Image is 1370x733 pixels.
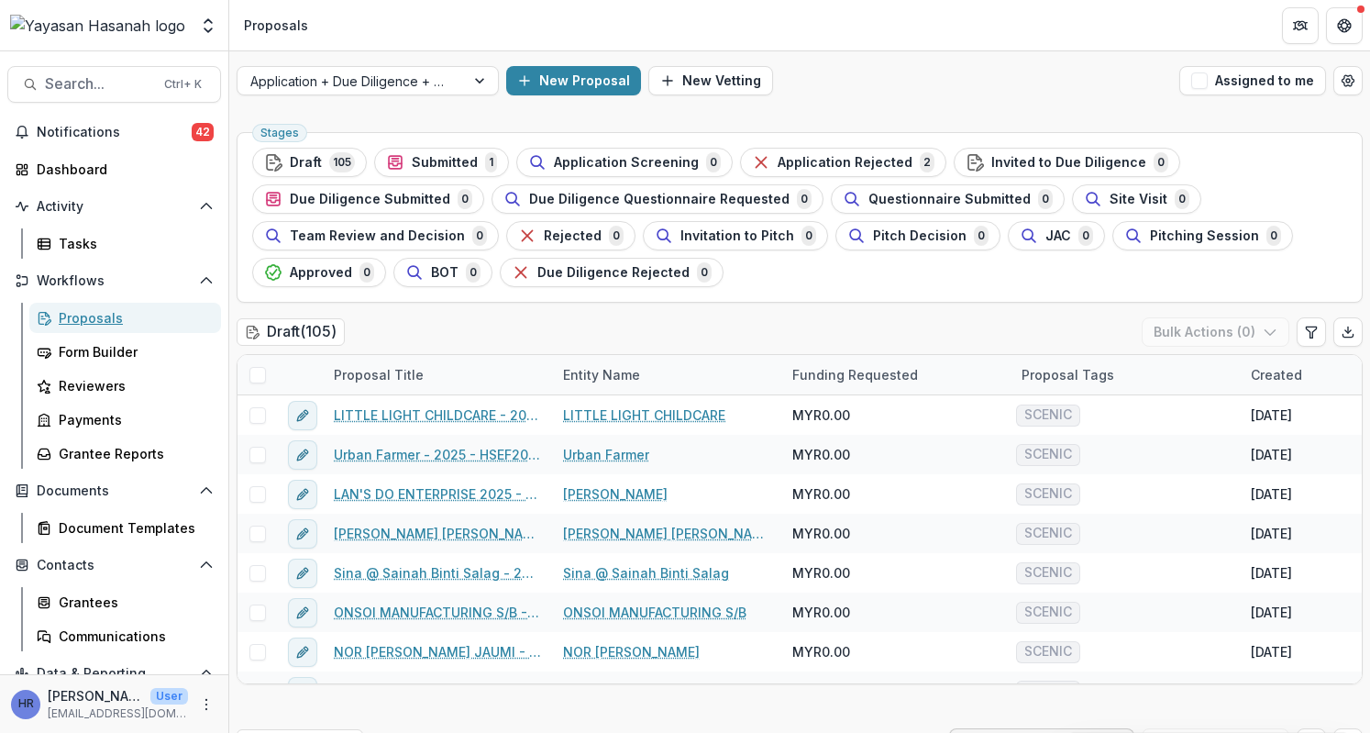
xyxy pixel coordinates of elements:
a: LITTLE LIGHT CHILDCARE - 2025 - HSEF2025 - SCENIC [334,405,541,425]
span: Contacts [37,558,192,573]
a: LAN'S DO ENTERPRISE 2025 - HSEF2025 - SCENIC [334,484,541,504]
div: Tasks [59,234,206,253]
div: Funding Requested [781,355,1011,394]
span: Team Review and Decision [290,228,465,244]
span: Questionnaire Submitted [868,192,1031,207]
a: Form Builder [29,337,221,367]
p: [EMAIL_ADDRESS][DOMAIN_NAME] [48,705,188,722]
button: Open Activity [7,192,221,221]
a: Sina @ Sainah Binti Salag [563,563,729,583]
div: Form Builder [59,342,206,361]
a: Grantees [29,587,221,617]
span: Draft [290,155,322,171]
div: [DATE] [1251,563,1292,583]
button: Open Documents [7,476,221,505]
a: ReWood [563,682,615,701]
span: 0 [1078,226,1093,246]
button: Partners [1282,7,1319,44]
button: edit [288,677,317,706]
button: Approved0 [252,258,386,287]
span: Stages [260,127,299,139]
button: edit [288,559,317,588]
button: New Vetting [648,66,773,95]
p: [PERSON_NAME] [48,686,143,705]
div: Document Templates [59,518,206,538]
nav: breadcrumb [237,12,315,39]
button: Team Review and Decision0 [252,221,499,250]
button: Application Rejected2 [740,148,946,177]
img: Yayasan Hasanah logo [10,15,185,37]
div: Reviewers [59,376,206,395]
button: Export table data [1333,317,1363,347]
div: Hanis Anissa binti Abd Rafar [18,698,34,710]
a: [PERSON_NAME] [PERSON_NAME] - 2025 - HSEF2025 - SCENIC [334,524,541,543]
span: Pitching Session [1150,228,1259,244]
span: MYR0.00 [792,603,850,622]
div: [DATE] [1251,603,1292,622]
a: Grantee Reports [29,439,221,469]
a: Reviewers [29,371,221,401]
div: [DATE] [1251,642,1292,661]
button: Notifications42 [7,117,221,147]
button: Due Diligence Questionnaire Requested0 [492,184,823,214]
div: Created [1240,365,1313,384]
span: MYR0.00 [792,682,850,701]
span: MYR0.00 [792,484,850,504]
span: Due Diligence Submitted [290,192,450,207]
span: 2 [920,152,934,172]
div: [DATE] [1251,405,1292,425]
span: Search... [45,75,153,93]
div: Grantees [59,593,206,612]
a: ReWood - 2025 - HSEF2025 - SCENIC [334,682,541,701]
button: Open Data & Reporting [7,659,221,688]
span: Invited to Due Diligence [991,155,1146,171]
button: Invitation to Pitch0 [643,221,828,250]
span: Documents [37,483,192,499]
button: Open Contacts [7,550,221,580]
button: JAC0 [1008,221,1105,250]
button: edit [288,519,317,549]
button: edit [288,598,317,627]
span: JAC [1045,228,1071,244]
div: Dashboard [37,160,206,179]
a: ONSOI MANUFACTURING S/B [563,603,746,622]
span: 105 [329,152,355,172]
div: Proposal Title [323,365,435,384]
span: 0 [1266,226,1281,246]
button: Submitted1 [374,148,509,177]
a: LITTLE LIGHT CHILDCARE [563,405,725,425]
a: [PERSON_NAME] [PERSON_NAME] [563,524,770,543]
div: Proposals [59,308,206,328]
span: 0 [609,226,624,246]
button: edit [288,401,317,430]
span: Due Diligence Rejected [537,265,690,281]
span: BOT [431,265,459,281]
div: Proposal Title [323,355,552,394]
button: Due Diligence Submitted0 [252,184,484,214]
a: Document Templates [29,513,221,543]
span: MYR0.00 [792,405,850,425]
button: New Proposal [506,66,641,95]
button: Search... [7,66,221,103]
div: Funding Requested [781,365,929,384]
a: Urban Farmer - 2025 - HSEF2025 - SCENIC [334,445,541,464]
span: Notifications [37,125,192,140]
span: MYR0.00 [792,642,850,661]
div: Proposal Tags [1011,365,1125,384]
button: Application Screening0 [516,148,733,177]
p: User [150,688,188,705]
div: Communications [59,627,206,646]
span: 0 [1175,189,1189,209]
span: 0 [706,152,721,172]
span: Submitted [412,155,478,171]
span: 0 [697,262,712,283]
span: 42 [192,123,214,141]
button: Pitch Decision0 [835,221,1000,250]
button: Invited to Due Diligence0 [954,148,1180,177]
button: Get Help [1326,7,1363,44]
span: 0 [1038,189,1053,209]
span: Site Visit [1110,192,1167,207]
a: Sina @ Sainah Binti Salag - 2025 - HSEF2025 - SCENIC [334,563,541,583]
button: Open table manager [1333,66,1363,95]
